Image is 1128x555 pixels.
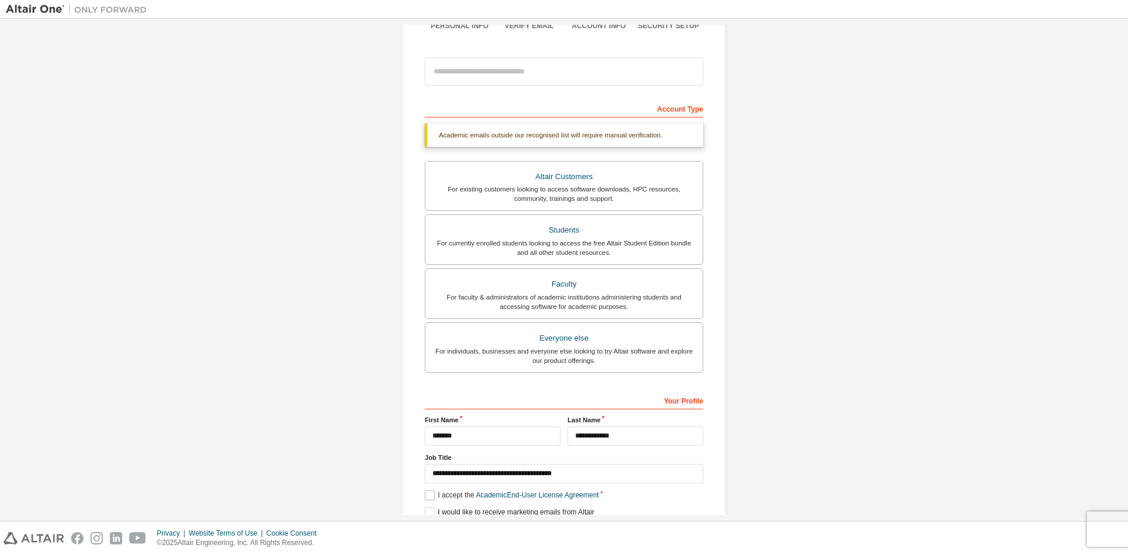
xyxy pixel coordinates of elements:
[432,238,696,257] div: For currently enrolled students looking to access the free Altair Student Edition bundle and all ...
[4,532,64,544] img: altair_logo.svg
[432,184,696,203] div: For existing customers looking to access software downloads, HPC resources, community, trainings ...
[71,532,83,544] img: facebook.svg
[425,453,703,462] label: Job Title
[432,276,696,292] div: Faculty
[634,21,704,31] div: Security Setup
[476,491,599,499] a: Academic End-User License Agreement
[157,538,324,548] p: © 2025 Altair Engineering, Inc. All Rights Reserved.
[90,532,103,544] img: instagram.svg
[425,123,703,147] div: Academic emails outside our recognised list will require manual verification.
[495,21,565,31] div: Verify Email
[6,4,153,15] img: Altair One
[110,532,122,544] img: linkedin.svg
[129,532,146,544] img: youtube.svg
[432,347,696,365] div: For individuals, businesses and everyone else looking to try Altair software and explore our prod...
[425,415,560,425] label: First Name
[425,21,495,31] div: Personal Info
[432,222,696,238] div: Students
[432,292,696,311] div: For faculty & administrators of academic institutions administering students and accessing softwa...
[266,529,323,538] div: Cookie Consent
[564,21,634,31] div: Account Info
[425,391,703,409] div: Your Profile
[432,330,696,347] div: Everyone else
[425,507,594,517] label: I would like to receive marketing emails from Altair
[432,169,696,185] div: Altair Customers
[189,529,266,538] div: Website Terms of Use
[425,490,599,500] label: I accept the
[425,99,703,117] div: Account Type
[157,529,189,538] div: Privacy
[568,415,703,425] label: Last Name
